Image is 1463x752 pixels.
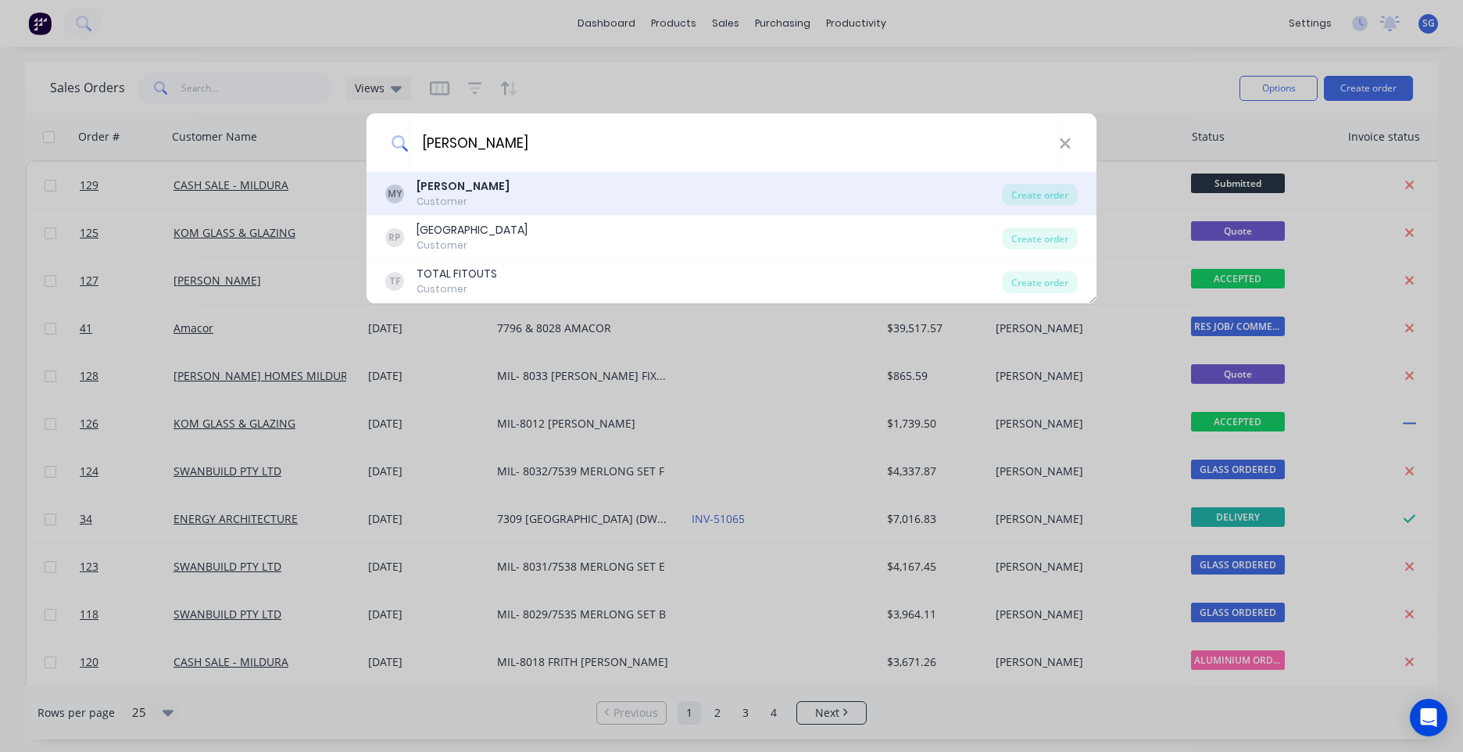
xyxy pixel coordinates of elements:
div: Open Intercom Messenger [1410,699,1447,736]
b: [PERSON_NAME] [417,178,510,194]
div: Create order [1002,184,1078,206]
div: TOTAL FITOUTS [417,266,497,282]
div: Customer [417,238,528,252]
input: Enter a customer name to create a new order... [409,113,1059,172]
div: [GEOGRAPHIC_DATA] [417,222,528,238]
div: TF [385,272,404,291]
div: Create order [1002,271,1078,293]
div: Customer [417,282,497,296]
div: Create order [1002,227,1078,249]
div: MY [385,184,404,203]
div: Customer [417,195,510,209]
div: RP [385,228,404,247]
